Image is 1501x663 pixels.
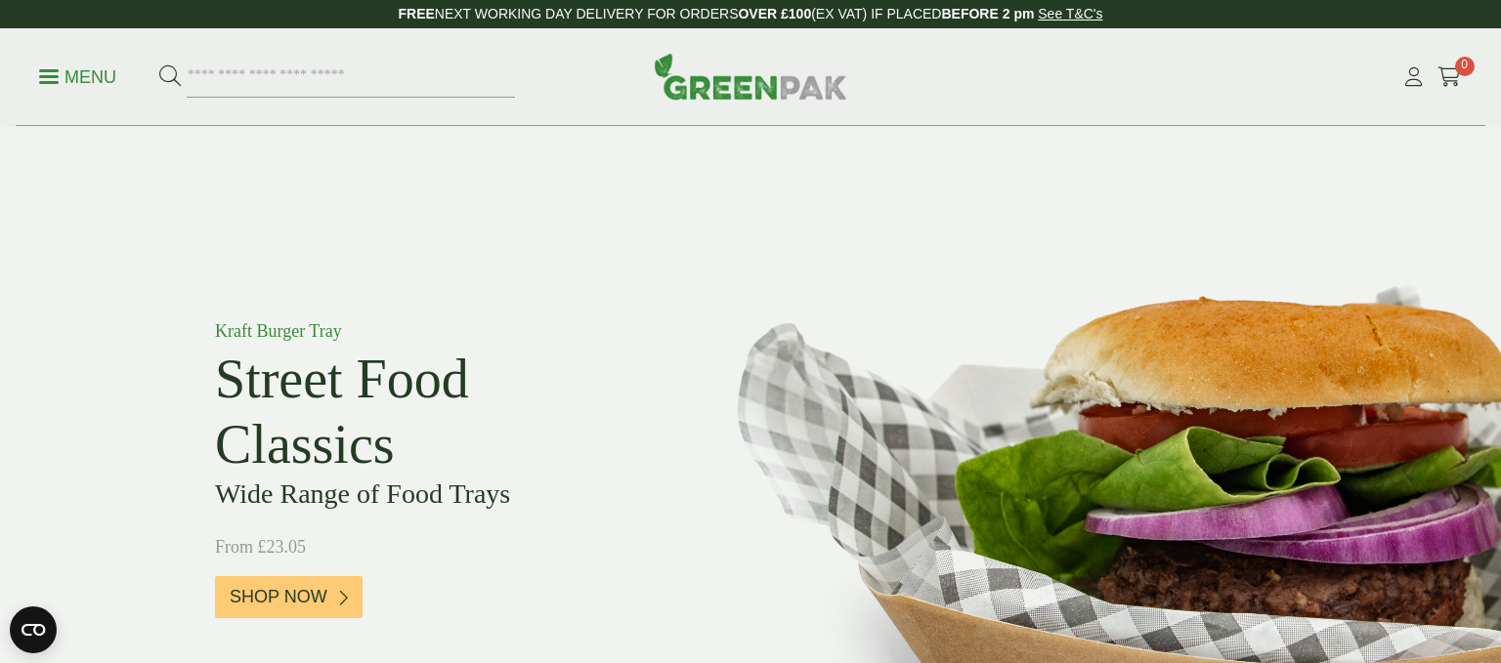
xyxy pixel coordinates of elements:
a: Shop Now [215,576,363,618]
h3: Wide Range of Food Trays [215,477,655,511]
h2: Street Food Classics [215,347,655,477]
a: 0 [1437,62,1462,92]
img: GreenPak Supplies [654,53,847,100]
p: Menu [39,65,116,89]
span: Shop Now [230,587,327,608]
span: 0 [1455,57,1475,76]
i: Cart [1437,67,1462,87]
a: See T&C's [1038,6,1102,21]
a: Menu [39,65,116,85]
button: Open CMP widget [10,606,57,653]
i: My Account [1401,67,1426,87]
strong: BEFORE 2 pm [941,6,1034,21]
span: From £23.05 [215,537,306,557]
strong: OVER £100 [738,6,811,21]
strong: FREE [398,6,434,21]
p: Kraft Burger Tray [215,318,655,345]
